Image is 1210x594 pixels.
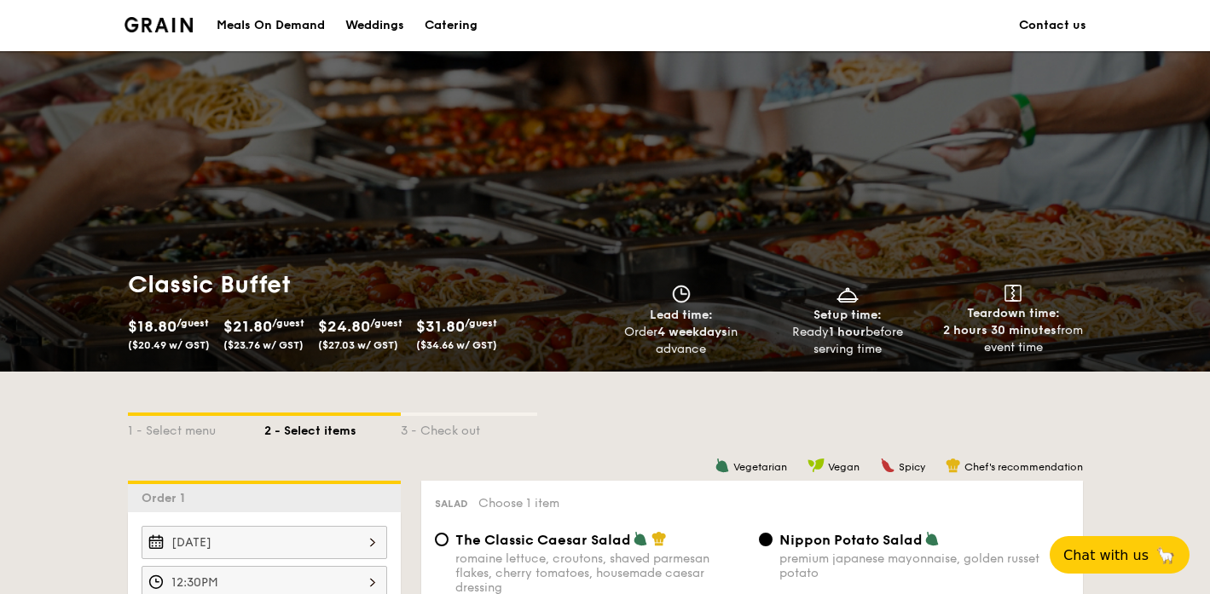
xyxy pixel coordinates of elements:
span: Chat with us [1063,547,1149,563]
input: Event date [142,526,387,559]
span: Setup time: [813,308,882,322]
span: /guest [177,317,209,329]
button: Chat with us🦙 [1050,536,1190,574]
input: Nippon Potato Saladpremium japanese mayonnaise, golden russet potato [759,533,773,546]
div: premium japanese mayonnaise, golden russet potato [779,551,1069,580]
img: icon-chef-hat.a58ddaea.svg [651,531,667,546]
img: icon-clock.2db775ea.svg [669,285,694,303]
div: Order in advance [605,324,758,358]
span: Salad [435,498,468,510]
span: $18.80 [128,317,177,336]
strong: 2 hours 30 minutes [943,323,1057,337]
span: 🦙 [1155,545,1176,565]
span: The Classic Caesar Salad [455,532,631,548]
img: icon-vegetarian.fe4039eb.svg [633,531,648,546]
span: $24.80 [318,317,370,336]
img: icon-vegan.f8ff3823.svg [808,458,825,473]
input: The Classic Caesar Saladromaine lettuce, croutons, shaved parmesan flakes, cherry tomatoes, house... [435,533,449,546]
span: ($34.66 w/ GST) [416,339,497,351]
span: $31.80 [416,317,465,336]
span: Chef's recommendation [964,461,1083,473]
span: Nippon Potato Salad [779,532,923,548]
img: icon-spicy.37a8142b.svg [880,458,895,473]
span: Teardown time: [967,306,1060,320]
div: Ready before serving time [771,324,923,358]
div: 2 - Select items [264,416,401,440]
span: Vegan [828,461,860,473]
div: from event time [937,322,1090,356]
a: Logotype [124,17,194,32]
img: icon-vegetarian.fe4039eb.svg [924,531,940,546]
img: Grain [124,17,194,32]
span: /guest [465,317,497,329]
span: $21.80 [223,317,272,336]
span: /guest [370,317,402,329]
span: Vegetarian [733,461,787,473]
span: Lead time: [650,308,713,322]
span: Order 1 [142,491,192,505]
span: /guest [272,317,304,329]
span: ($23.76 w/ GST) [223,339,304,351]
span: ($27.03 w/ GST) [318,339,398,351]
span: Spicy [899,461,925,473]
span: ($20.49 w/ GST) [128,339,210,351]
strong: 4 weekdays [657,325,727,339]
h1: Classic Buffet [128,269,599,300]
img: icon-teardown.65201eee.svg [1004,285,1022,302]
img: icon-dish.430c3a2e.svg [835,285,860,303]
strong: 1 hour [829,325,866,339]
img: icon-chef-hat.a58ddaea.svg [946,458,961,473]
div: 3 - Check out [401,416,537,440]
span: Choose 1 item [478,496,559,510]
img: icon-vegetarian.fe4039eb.svg [715,458,730,473]
div: 1 - Select menu [128,416,264,440]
